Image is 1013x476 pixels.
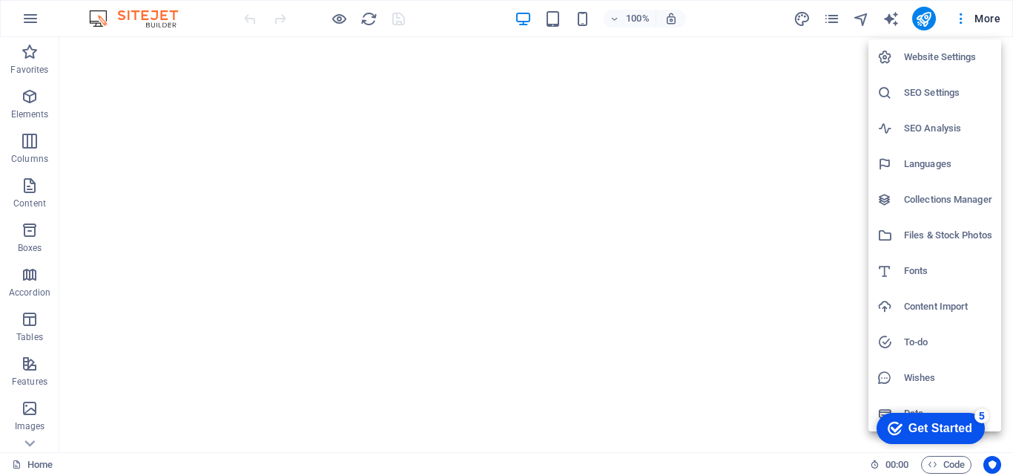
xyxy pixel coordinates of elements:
h6: Languages [904,155,992,173]
div: Get Started 5 items remaining, 0% complete [11,7,119,39]
h6: Content Import [904,298,992,316]
h6: To-do [904,333,992,351]
div: Get Started [43,16,107,30]
h6: Fonts [904,262,992,280]
h6: Files & Stock Photos [904,226,992,244]
h6: Website Settings [904,48,992,66]
h6: SEO Analysis [904,120,992,137]
h6: Wishes [904,369,992,387]
h6: Collections Manager [904,191,992,209]
h6: SEO Settings [904,84,992,102]
div: 5 [109,3,124,18]
h6: Data [904,405,992,423]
